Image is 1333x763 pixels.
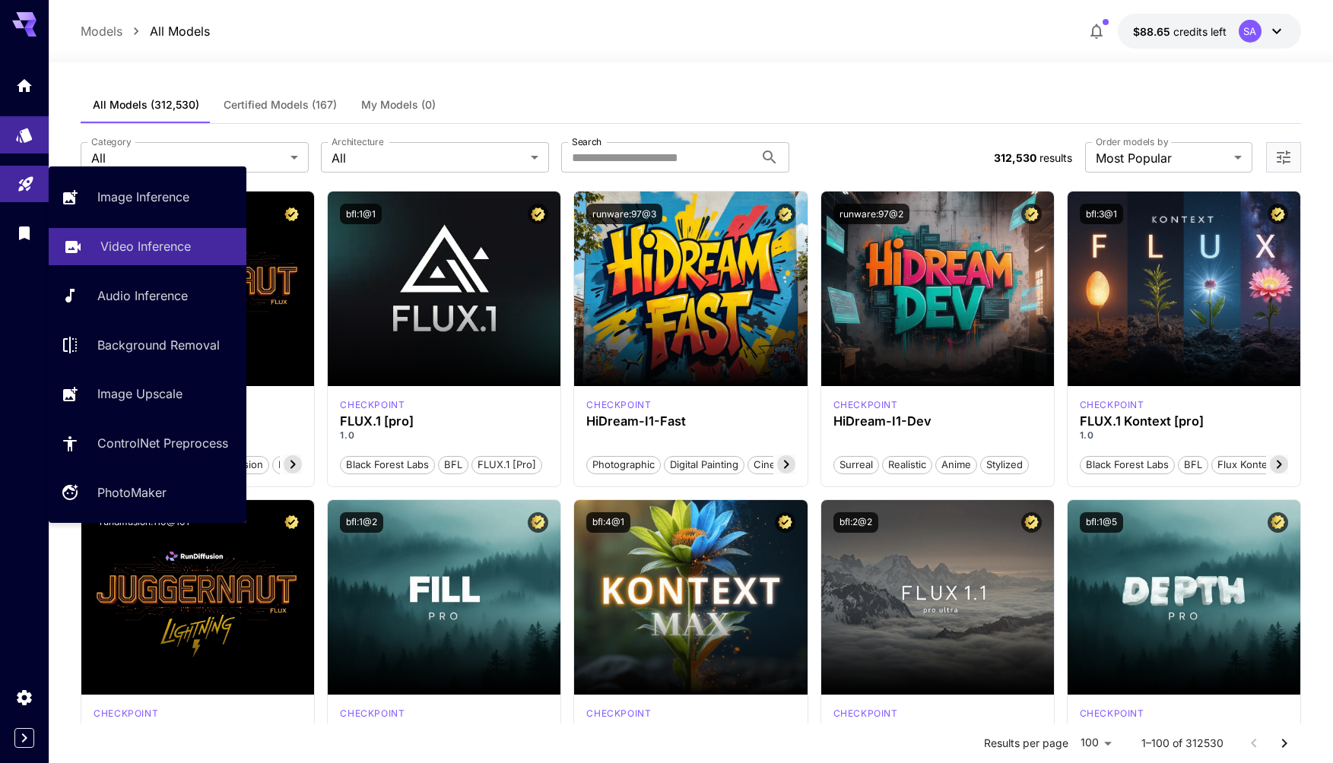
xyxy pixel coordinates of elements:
span: Certified Models (167) [224,98,337,112]
label: Architecture [332,135,383,148]
button: bfl:3@1 [1080,204,1123,224]
button: Certified Model – Vetted for best performance and includes a commercial license. [775,512,795,533]
button: Certified Model – Vetted for best performance and includes a commercial license. [1021,512,1042,533]
button: bfl:2@2 [833,512,878,533]
p: checkpoint [586,398,651,412]
button: runware:97@3 [586,204,662,224]
div: Playground [17,169,35,188]
p: Image Upscale [97,385,182,403]
span: $88.65 [1133,25,1173,38]
span: Realistic [883,457,932,473]
p: checkpoint [833,707,898,720]
a: Video Inference [49,228,246,265]
p: Background Removal [97,336,220,354]
span: Anime [936,457,976,473]
p: Models [81,22,122,40]
span: pro [273,457,300,473]
span: My Models (0) [361,98,436,112]
button: bfl:4@1 [586,512,630,533]
button: bfl:1@1 [340,204,382,224]
span: 312,530 [994,151,1036,164]
p: checkpoint [94,707,158,720]
div: fluxpro [340,707,405,720]
div: FLUX.1 Kontext [pro] [1080,398,1144,412]
div: HiDream Fast [586,398,651,412]
span: Most Popular [1096,149,1228,167]
button: runware:97@2 [833,204,909,224]
span: All Models (312,530) [93,98,199,112]
span: results [1039,151,1072,164]
p: checkpoint [340,707,405,720]
div: Home [15,76,33,95]
button: Certified Model – Vetted for best performance and includes a commercial license. [1268,204,1288,224]
div: FLUX.1 D [94,707,158,720]
button: bfl:1@2 [340,512,383,533]
div: 100 [1074,732,1117,754]
span: All [91,149,284,167]
h3: HiDream-I1-Fast [586,414,795,429]
span: Black Forest Labs [1081,457,1174,473]
button: Certified Model – Vetted for best performance and includes a commercial license. [281,512,302,533]
a: PhotoMaker [49,474,246,511]
a: ControlNet Preprocess [49,425,246,462]
div: HiDream Dev [833,398,898,412]
span: Cinematic [748,457,805,473]
span: BFL [1179,457,1208,473]
a: Image Inference [49,179,246,216]
button: Certified Model – Vetted for best performance and includes a commercial license. [528,204,548,224]
div: fluxpro [1080,707,1144,720]
h3: HiDream-I1-Dev [833,414,1042,429]
span: BFL [439,457,468,473]
span: Surreal [834,457,878,473]
div: Library [15,223,33,242]
div: fluxultra [833,707,898,720]
p: Results per page [984,736,1068,751]
div: FLUX.1 [pro] [340,414,548,429]
span: Photographic [587,457,660,473]
p: 1.0 [1080,429,1288,442]
button: Open more filters [1274,148,1293,167]
button: $88.64527 [1118,14,1301,49]
div: Settings [15,688,33,707]
label: Category [91,135,132,148]
div: SA [1239,20,1262,43]
a: Image Upscale [49,375,246,413]
label: Order models by [1096,135,1168,148]
button: bfl:1@5 [1080,512,1123,533]
p: Audio Inference [97,287,188,305]
p: All Models [150,22,210,40]
button: Certified Model – Vetted for best performance and includes a commercial license. [528,512,548,533]
p: checkpoint [1080,398,1144,412]
p: PhotoMaker [97,483,167,502]
button: Certified Model – Vetted for best performance and includes a commercial license. [1268,512,1288,533]
p: 1.0 [340,429,548,442]
span: Stylized [981,457,1028,473]
p: Video Inference [100,237,191,255]
span: Flux Kontext [1212,457,1281,473]
button: Certified Model – Vetted for best performance and includes a commercial license. [775,204,795,224]
p: checkpoint [340,398,405,412]
p: checkpoint [586,707,651,720]
span: All [332,149,525,167]
h3: FLUX.1 Kontext [pro] [1080,414,1288,429]
a: Audio Inference [49,277,246,315]
button: Certified Model – Vetted for best performance and includes a commercial license. [1021,204,1042,224]
p: 1–100 of 312530 [1141,736,1224,751]
div: fluxpro [340,398,405,412]
p: Image Inference [97,188,189,206]
span: Black Forest Labs [341,457,434,473]
nav: breadcrumb [81,22,210,40]
span: FLUX.1 [pro] [472,457,541,473]
div: Models [15,121,33,140]
span: credits left [1173,25,1227,38]
button: Certified Model – Vetted for best performance and includes a commercial license. [281,204,302,224]
button: Go to next page [1269,728,1300,758]
div: $88.64527 [1133,24,1227,40]
label: Search [572,135,601,148]
button: Expand sidebar [14,728,34,748]
span: Digital Painting [665,457,744,473]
